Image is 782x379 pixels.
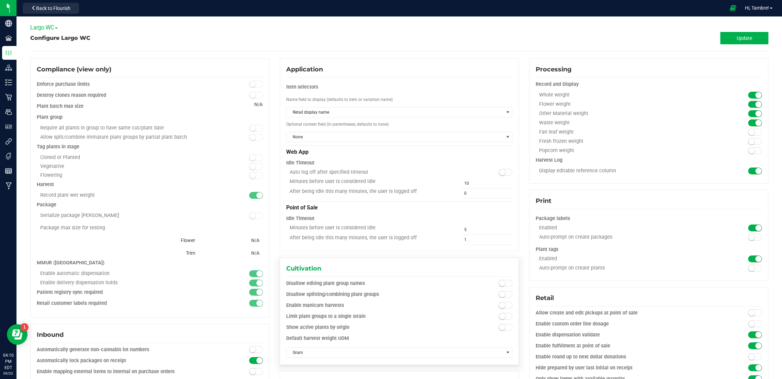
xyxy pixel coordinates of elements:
[37,260,263,266] div: MMUR ([GEOGRAPHIC_DATA])
[536,265,705,271] div: Auto-prompt on create plants
[536,101,705,107] div: Flower weight
[536,234,705,240] div: Auto-prompt on create packages
[536,343,705,349] div: Enable fulfillment at point of sale
[37,81,206,88] div: Enforce purchase limits
[37,163,206,169] div: Vegetative
[280,350,519,355] configuration-section-card: Cultivation
[536,81,762,88] div: Record and Display
[461,225,513,234] input: 5
[37,289,206,296] div: Patient registry sync required
[529,158,768,163] configuration-section-card: Processing
[5,49,12,56] inline-svg: Configuration
[286,146,512,157] div: Web App
[3,352,13,371] p: 04:10 PM EDT
[725,1,740,15] span: Open Ecommerce Menu
[536,138,705,145] div: Fresh frozen weight
[536,111,705,117] div: Other Material weight
[536,310,705,317] div: Allow create and edit pickups at point of sale
[37,222,263,234] div: Package max size for testing
[536,65,762,74] div: Processing
[280,206,519,210] configuration-section-card: Application
[536,321,705,328] div: Enable custom order line dosage
[37,65,263,74] div: Compliance (view only)
[37,213,206,219] div: Serialize package [PERSON_NAME]
[37,92,206,99] div: Destroy clones reason required
[461,179,513,188] input: 10
[286,302,456,309] div: Enable manicure harvests
[287,132,503,142] span: None
[536,129,705,135] div: Fan leaf weight
[536,243,762,256] div: Plant tags
[5,20,12,27] inline-svg: Company
[5,182,12,189] inline-svg: Manufacturing
[5,79,12,86] inline-svg: Inventory
[461,188,513,198] input: 0
[536,354,705,360] div: Enable round up to next dollar donations
[37,143,263,150] div: Tag plants in stage
[286,188,456,195] div: After being idle this many minutes, the user is logged off
[37,280,206,286] div: Enable delivery dispensation holds
[20,323,29,331] iframe: Resource center unread badge
[37,357,206,364] div: Automatically lock packages on receipt
[536,225,705,231] div: Enabled
[287,348,503,357] span: Gram
[37,134,206,140] div: Allow split/combine immature plant groups by partial plant batch
[286,225,456,231] div: Minutes before user is considered idle
[37,346,206,353] div: Automatically generate non-cannabis lot numbers
[720,32,768,44] button: Update
[286,118,512,130] div: Optional context field (in parentheses, defaults to none)
[461,235,513,244] input: 1
[37,202,263,208] div: Package
[286,291,456,298] div: Disallow splitting/combining plant groups
[37,125,206,131] div: Require all plants in group to have same cut/plant date
[30,24,58,31] span: Largo WC
[37,300,206,307] div: Retail customer labels required
[3,371,13,376] p: 09/22
[5,64,12,71] inline-svg: Distribution
[286,213,512,225] div: Idle Timeout
[30,35,90,41] span: Configure Largo WC
[286,93,512,106] div: Name field to display (defaults to item or variation name)
[5,94,12,101] inline-svg: Retail
[286,313,456,320] div: Limit plant groups to a single strain
[5,153,12,160] inline-svg: Tags
[536,332,705,338] div: Enable dispensation validate
[249,234,259,246] div: N/A
[745,5,769,11] span: Hi, Tambre!
[37,234,195,246] div: Flower
[5,123,12,130] inline-svg: User Roles
[37,330,263,340] div: Inbound
[5,35,12,42] inline-svg: Facilities
[37,154,206,160] div: Cloned or Planted
[5,108,12,115] inline-svg: Users
[536,365,705,371] div: Hide prepared by user last initial on receipt
[536,294,762,303] div: Retail
[737,35,752,41] span: Update
[286,169,456,175] div: Auto log off after specified timeout
[37,114,263,121] div: Plant group
[286,235,456,241] div: After being idle this many minutes, the user is logged off
[536,148,705,154] div: Popcorn weight
[30,261,269,265] configuration-section-card: Compliance (view only)
[37,271,206,277] div: Enable automatic dispensation
[286,81,512,93] div: Item selectors
[536,256,705,262] div: Enabled
[286,335,512,342] div: Default harvest weight UOM
[286,179,456,185] div: Minutes before user is considered idle
[37,181,263,188] div: Harvest
[5,168,12,174] inline-svg: Reports
[536,157,762,164] div: Harvest Log
[286,157,512,169] div: Idle Timeout
[254,102,263,107] span: N/A
[286,324,456,331] div: Show active plants by origin
[529,209,768,214] configuration-section-card: Print
[37,247,195,259] div: Trim
[286,201,512,213] div: Point of Sale
[5,138,12,145] inline-svg: Integrations
[536,120,705,126] div: Waste weight
[286,280,456,287] div: Disallow editing plant group names
[249,247,259,259] div: N/A
[37,192,206,198] div: Record plant wet weight
[37,103,263,110] div: Plant batch max size
[287,107,503,117] span: Retail display name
